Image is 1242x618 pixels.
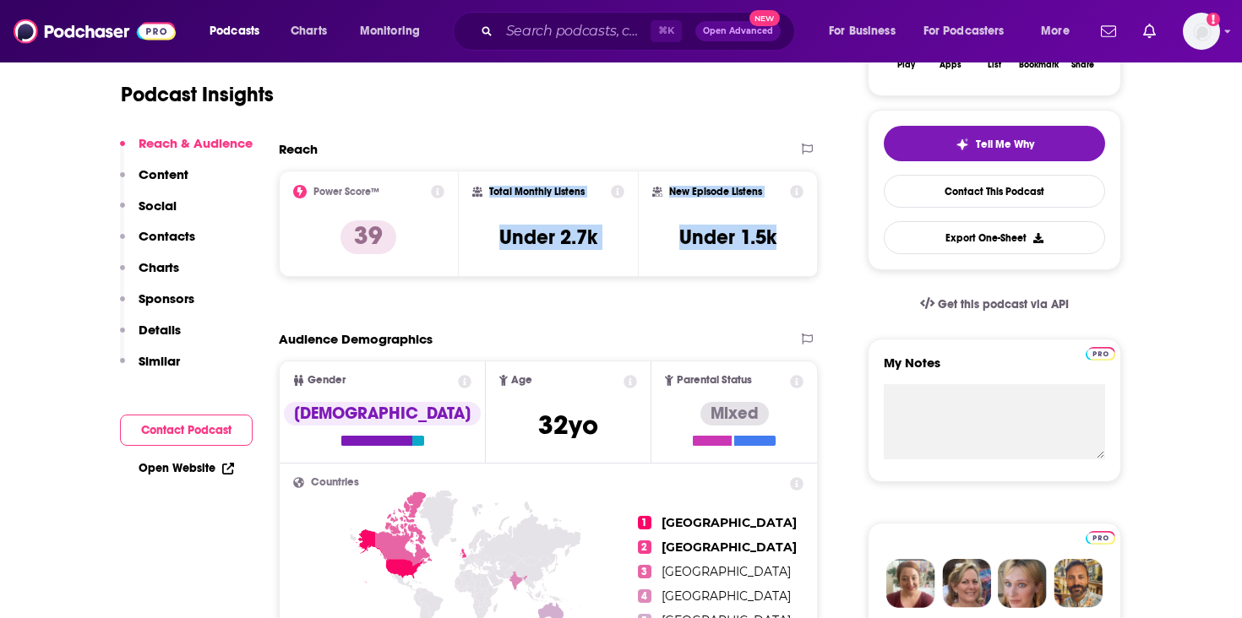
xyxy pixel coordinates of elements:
h2: Total Monthly Listens [489,186,585,198]
span: New [749,10,780,26]
h2: New Episode Listens [669,186,762,198]
span: 4 [638,589,651,603]
img: Podchaser Pro [1086,347,1115,360]
p: 39 [340,220,396,254]
button: Details [120,322,181,353]
a: Charts [280,18,337,45]
span: For Podcasters [923,19,1005,43]
span: Get this podcast via API [938,297,1069,312]
button: open menu [817,18,917,45]
a: Get this podcast via API [907,284,1082,325]
div: Search podcasts, credits, & more... [469,12,811,51]
a: Contact This Podcast [884,175,1105,208]
p: Details [139,322,181,338]
p: Similar [139,353,180,369]
a: Pro website [1086,529,1115,545]
span: Tell Me Why [976,138,1034,151]
img: Jon Profile [1054,559,1103,608]
button: Export One-Sheet [884,221,1105,254]
span: 1 [638,516,651,529]
div: Play [897,60,915,70]
button: Social [120,198,177,229]
button: open menu [348,18,442,45]
span: Logged in as derettb [1183,13,1220,50]
h3: Under 1.5k [679,225,776,250]
label: My Notes [884,355,1105,384]
div: Apps [940,60,961,70]
svg: Add a profile image [1207,13,1220,26]
div: Bookmark [1019,60,1059,70]
a: Pro website [1086,344,1115,360]
h2: Reach [279,141,318,157]
h2: Power Score™ [313,186,379,198]
img: Podchaser Pro [1086,531,1115,545]
span: [GEOGRAPHIC_DATA] [662,539,797,555]
div: Share [1071,60,1094,70]
button: Sponsors [120,290,194,322]
button: open menu [912,18,1029,45]
button: Reach & Audience [120,135,253,166]
span: For Business [829,19,896,43]
p: Social [139,198,177,214]
div: List [988,60,1001,70]
span: 32 yo [538,409,598,442]
button: Charts [120,259,179,290]
span: Charts [291,19,327,43]
span: Gender [308,375,346,386]
span: Open Advanced [703,27,773,35]
button: tell me why sparkleTell Me Why [884,126,1105,161]
a: Show notifications dropdown [1094,17,1123,46]
span: Age [511,375,532,386]
span: 3 [638,565,651,578]
button: open menu [1029,18,1091,45]
img: Sydney Profile [886,559,935,608]
h1: Podcast Insights [121,82,274,107]
p: Charts [139,259,179,275]
span: Podcasts [210,19,259,43]
span: [GEOGRAPHIC_DATA] [662,515,797,530]
input: Search podcasts, credits, & more... [499,18,651,45]
img: Barbara Profile [942,559,991,608]
span: 2 [638,540,651,554]
button: Show profile menu [1183,13,1220,50]
img: tell me why sparkle [956,138,969,151]
button: open menu [198,18,281,45]
button: Open AdvancedNew [695,21,781,41]
img: User Profile [1183,13,1220,50]
p: Reach & Audience [139,135,253,151]
button: Contacts [120,228,195,259]
span: Monitoring [360,19,420,43]
p: Sponsors [139,290,194,306]
div: [DEMOGRAPHIC_DATA] [284,402,481,426]
span: ⌘ K [651,20,682,42]
span: [GEOGRAPHIC_DATA] [662,588,791,604]
span: Parental Status [677,375,752,386]
h2: Audience Demographics [279,331,433,347]
button: Similar [120,353,180,384]
button: Contact Podcast [120,415,253,446]
p: Content [139,166,188,182]
span: [GEOGRAPHIC_DATA] [662,564,791,579]
button: Content [120,166,188,198]
h3: Under 2.7k [499,225,597,250]
span: Countries [311,477,359,488]
img: Podchaser - Follow, Share and Rate Podcasts [14,15,176,47]
img: Jules Profile [998,559,1047,608]
p: Contacts [139,228,195,244]
a: Open Website [139,461,234,475]
a: Show notifications dropdown [1136,17,1163,46]
span: More [1041,19,1070,43]
div: Mixed [700,402,769,426]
